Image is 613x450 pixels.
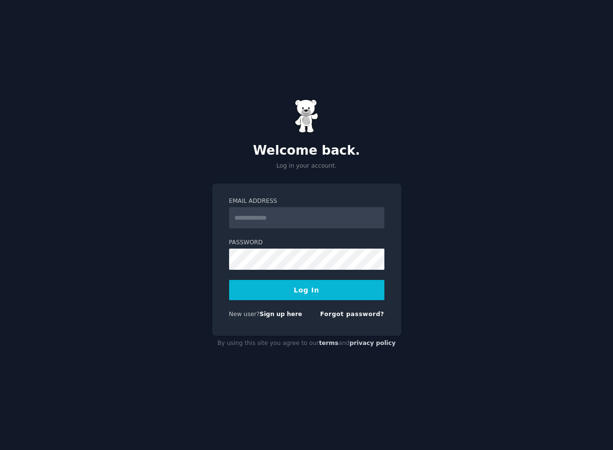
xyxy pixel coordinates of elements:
p: Log in your account. [212,162,401,171]
a: Sign up here [259,311,302,318]
label: Email Address [229,197,384,206]
a: terms [319,340,338,346]
img: Gummy Bear [295,99,319,133]
label: Password [229,238,384,247]
a: privacy policy [350,340,396,346]
button: Log In [229,280,384,300]
a: Forgot password? [320,311,384,318]
span: New user? [229,311,260,318]
h2: Welcome back. [212,143,401,159]
div: By using this site you agree to our and [212,336,401,351]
